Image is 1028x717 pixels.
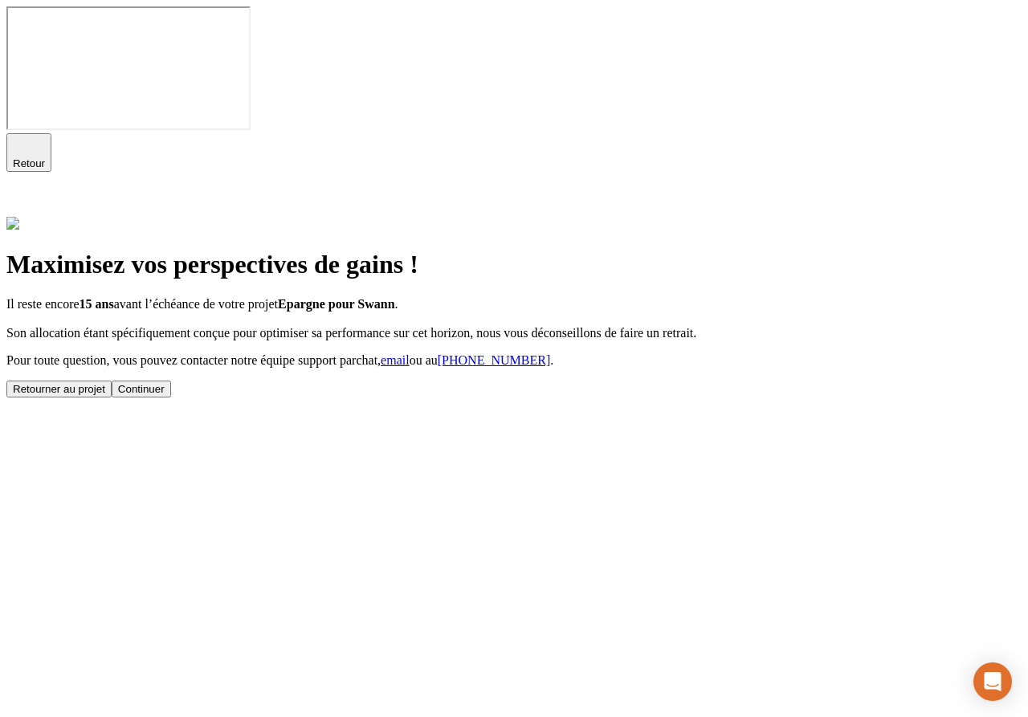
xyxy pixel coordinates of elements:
span: 15 ans [80,297,114,311]
span: Pour toute question, vous pouvez contacter notre équipe support par [6,353,356,367]
button: Continuer [112,381,171,397]
h1: Maximisez vos perspectives de gains ! [6,250,1022,279]
div: Continuer [118,383,165,395]
span: , [377,353,381,367]
span: avant l’échéance de votre projet [114,297,278,311]
a: [PHONE_NUMBER] [438,353,550,367]
span: Son allocation étant spécifiquement conçue pour optimiser sa performance sur cet horizon, nous vo... [6,326,696,340]
button: Retour [6,133,51,172]
span: chat [356,353,377,367]
span: . [550,353,553,367]
span: Retour [13,157,45,169]
span: ou au [410,353,438,367]
div: Open Intercom Messenger [973,662,1012,701]
span: . [395,297,398,311]
div: Retourner au projet [13,383,105,395]
span: Il reste encore [6,297,80,311]
img: alexis.png [6,217,19,230]
a: email [381,353,410,367]
button: Retourner au projet [6,381,112,397]
span: Epargne pour Swann [278,297,395,311]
